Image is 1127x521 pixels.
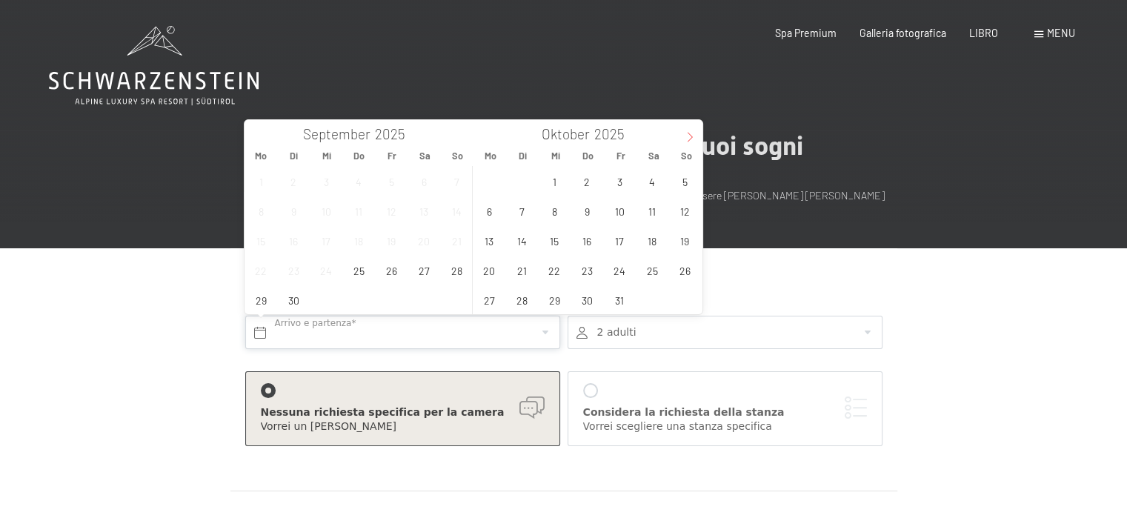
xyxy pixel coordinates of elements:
span: September 13, 2025 [410,196,439,225]
span: September 22, 2025 [247,256,276,285]
span: September 26, 2025 [377,256,406,285]
span: Oktober 21, 2025 [508,256,536,285]
span: September 7, 2025 [442,167,471,196]
span: September 29, 2025 [247,285,276,314]
span: Oktober 13, 2025 [475,226,504,255]
span: Oktober 20, 2025 [475,256,504,285]
span: September 6, 2025 [410,167,439,196]
span: September 28, 2025 [442,256,471,285]
span: Oktober 29, 2025 [540,285,569,314]
span: September 24, 2025 [312,256,341,285]
a: Galleria fotografica [860,27,946,39]
span: Oktober 28, 2025 [508,285,536,314]
span: September 5, 2025 [377,167,406,196]
span: Mo [473,151,506,161]
font: Vorrei scegliere una stanza specifica [583,420,772,432]
span: September 25, 2025 [345,256,373,285]
span: September 14, 2025 [442,196,471,225]
span: September 4, 2025 [345,167,373,196]
span: Oktober 4, 2025 [638,167,667,196]
span: September 11, 2025 [345,196,373,225]
span: September 2, 2025 [279,167,308,196]
span: Di [278,151,310,161]
span: September 27, 2025 [410,256,439,285]
span: Fr [605,151,637,161]
input: Year [370,125,419,142]
span: September 8, 2025 [247,196,276,225]
span: Oktober 26, 2025 [671,256,699,285]
span: Mi [310,151,343,161]
span: Oktober 18, 2025 [638,226,667,255]
span: Di [507,151,539,161]
span: Oktober 11, 2025 [638,196,667,225]
span: Oktober 27, 2025 [475,285,504,314]
font: Considera la richiesta della stanza [583,406,785,418]
span: Sa [408,151,441,161]
span: Mo [245,151,277,161]
span: Oktober 22, 2025 [540,256,569,285]
span: September 3, 2025 [312,167,341,196]
span: September 1, 2025 [247,167,276,196]
span: Oktober 6, 2025 [475,196,504,225]
span: Oktober 14, 2025 [508,226,536,255]
span: September 15, 2025 [247,226,276,255]
span: September 17, 2025 [312,226,341,255]
span: Oktober 10, 2025 [605,196,634,225]
span: September 20, 2025 [410,226,439,255]
span: Oktober 8, 2025 [540,196,569,225]
span: September 10, 2025 [312,196,341,225]
span: September 19, 2025 [377,226,406,255]
span: Oktober 15, 2025 [540,226,569,255]
span: September 18, 2025 [345,226,373,255]
a: Spa Premium [775,27,837,39]
font: menu [1047,27,1075,39]
a: LIBRO [969,27,998,39]
span: September 23, 2025 [279,256,308,285]
span: September 21, 2025 [442,226,471,255]
span: Oktober 5, 2025 [671,167,699,196]
span: So [441,151,473,161]
span: Fr [376,151,408,161]
span: Oktober 30, 2025 [573,285,602,314]
span: Oktober 1, 2025 [540,167,569,196]
font: Nessuna richiesta specifica per la camera [261,406,505,418]
font: Vorrei un [PERSON_NAME] [261,420,396,432]
input: Year [590,125,639,142]
span: September 16, 2025 [279,226,308,255]
span: Oktober 7, 2025 [508,196,536,225]
span: Oktober 12, 2025 [671,196,699,225]
span: Oktober 23, 2025 [573,256,602,285]
span: Oktober 16, 2025 [573,226,602,255]
span: Oktober 17, 2025 [605,226,634,255]
span: Sa [637,151,670,161]
span: Oktober 25, 2025 [638,256,667,285]
span: September 9, 2025 [279,196,308,225]
span: So [670,151,702,161]
span: Oktober 31, 2025 [605,285,634,314]
span: September 30, 2025 [279,285,308,314]
span: Mi [539,151,572,161]
span: Oktober 19, 2025 [671,226,699,255]
span: Oktober 3, 2025 [605,167,634,196]
span: September 12, 2025 [377,196,406,225]
span: September [303,127,370,142]
span: Oktober 2, 2025 [573,167,602,196]
span: Oktober 24, 2025 [605,256,634,285]
span: Do [572,151,605,161]
font: La vostra [243,189,285,202]
span: Oktober 9, 2025 [573,196,602,225]
span: Do [343,151,376,161]
span: Oktober [542,127,590,142]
